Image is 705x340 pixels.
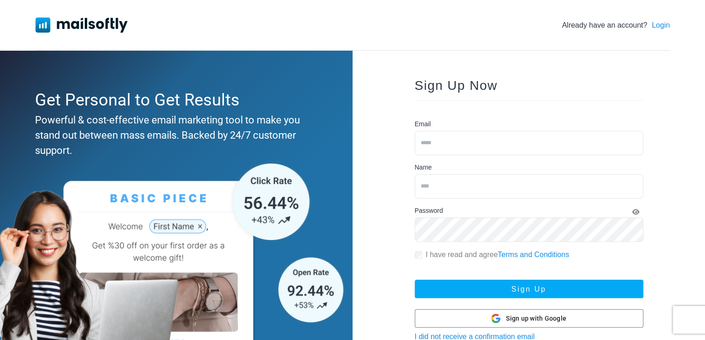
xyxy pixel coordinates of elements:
label: I have read and agree [426,249,569,260]
div: Powerful & cost-effective email marketing tool to make you stand out between mass emails. Backed ... [35,112,313,158]
button: Sign up with Google [415,309,643,328]
a: Login [652,20,670,31]
span: Sign Up Now [415,78,498,93]
label: Password [415,206,443,216]
span: Sign up with Google [506,314,566,323]
button: Sign Up [415,280,643,298]
label: Name [415,163,432,172]
a: Terms and Conditions [498,251,569,258]
div: Get Personal to Get Results [35,88,313,112]
label: Email [415,119,431,129]
div: Already have an account? [562,20,670,31]
i: Show Password [632,209,640,215]
img: Mailsoftly [35,18,128,32]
